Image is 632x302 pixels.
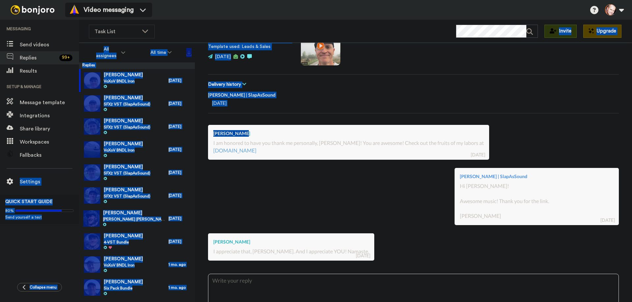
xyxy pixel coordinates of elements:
div: I am honored to have you thank me personally, [PERSON_NAME]! You are awesome! Check out the fruit... [213,139,484,147]
p: [EMAIL_ADDRESS][DOMAIN_NAME] Template used: [208,36,291,50]
span: [PERSON_NAME] [104,256,143,263]
button: Collapse menu [17,283,62,291]
div: [DATE] [212,100,615,106]
span: 4-VST Bundle [104,240,143,245]
span: Message template [20,99,79,106]
span: Send yourself a test [5,215,74,220]
img: bj-logo-header-white.svg [8,5,57,14]
span: [DATE] [215,55,231,59]
span: Collapse menu [30,285,57,290]
a: [PERSON_NAME]SFX2 VST (SlapAsSound)[DATE] [79,92,195,115]
span: Send videos [20,41,79,49]
span: [PERSON_NAME] [104,95,150,102]
a: [PERSON_NAME]SFX2 VST (SlapAsSound)[DATE] [79,184,195,207]
img: export.svg [186,51,192,56]
div: [DATE] [169,170,192,175]
span: [PERSON_NAME] [103,210,165,217]
span: Replies [20,54,57,62]
img: 7149e639-f4c3-4688-8522-56172486cdda-thumb.jpg [84,233,100,250]
div: [DATE] [169,124,192,129]
div: [PERSON_NAME] | SlapAsSound [460,173,614,180]
span: [PERSON_NAME] [104,233,143,240]
a: [PERSON_NAME]SFX2 VST (SlapAsSound)[DATE] [79,161,195,184]
span: [PERSON_NAME] [104,118,150,125]
div: [PERSON_NAME] [213,130,484,137]
a: [PERSON_NAME]VoXoV BNDL Iron1 mo. ago [79,253,195,276]
span: Six Pack Bundle [104,286,143,291]
img: 91a64142-2776-4652-a8c6-b046183b6635-thumb.jpg [83,210,100,227]
div: [DATE] [169,216,192,221]
div: I appreciate that, [PERSON_NAME]. And I appreciate YOU! Namaste. [213,248,369,255]
div: [DATE] [169,101,192,106]
span: VoXoV BNDL Iron [104,148,143,153]
div: [DATE] [169,147,192,152]
span: [PERSON_NAME] [104,72,143,79]
span: [PERSON_NAME] [104,141,143,148]
img: 8fd7c21a-a688-49cb-b98d-008daca07eff-thumb.jpg [84,187,100,204]
div: [DATE] [356,252,370,259]
span: QUICK START GUIDE [5,199,53,204]
img: b0277393-a1cf-4354-91a8-11fa48205a9a-thumb.jpg [84,141,100,158]
div: [PERSON_NAME] | SlapAsSound [208,88,619,98]
div: 1 mo. ago [169,285,192,290]
span: Integrations [20,112,79,120]
span: SFX2 VST (SlapAsSound) [104,125,150,130]
a: [PERSON_NAME]4-VST Bundle[DATE] [79,230,195,253]
a: Leads & Sales [242,44,271,49]
div: [DATE] [169,239,192,244]
span: Workspaces [20,138,79,146]
div: 99 + [59,55,72,61]
span: Task List [94,28,139,35]
img: ee310b47-b209-4dbf-9c45-6508248aaae3-thumb.jpg [84,95,100,112]
span: [PERSON_NAME] [PERSON_NAME] [DEMOGRAPHIC_DATA] VST [103,217,165,222]
a: [DOMAIN_NAME] [213,147,256,153]
span: Video messaging [84,5,134,14]
a: [PERSON_NAME][PERSON_NAME] [PERSON_NAME] [DEMOGRAPHIC_DATA] VST[DATE] [79,207,195,230]
a: [PERSON_NAME]SFX2 VST (SlapAsSound)[DATE] [79,115,195,138]
span: [PERSON_NAME] [104,164,150,171]
div: Hi [PERSON_NAME]! Awesome music! Thank you for the link. [PERSON_NAME] [460,182,614,220]
span: SFX2 VST (SlapAsSound) [104,102,150,107]
a: [PERSON_NAME]VoXoV BNDL Iron[DATE] [79,138,195,161]
div: Replies [79,62,195,69]
div: [DATE] [169,78,192,83]
div: [DATE] [471,151,485,158]
img: fa1098c5-2524-4ca2-8e3d-b6704a32bb24-thumb.jpg [84,118,100,135]
span: VoXoV BNDL Iron [104,79,143,84]
button: Delivery history [208,81,248,88]
div: [DATE] [600,217,615,223]
button: Export all results that match these filters now. [184,48,194,58]
span: Results [20,67,79,75]
span: [PERSON_NAME] [104,187,150,194]
span: Share library [20,125,79,133]
span: SFX2 VST (SlapAsSound) [104,171,150,176]
a: [PERSON_NAME]Six Pack Bundle1 mo. ago [79,276,195,299]
button: Upgrade [583,25,621,38]
div: [PERSON_NAME] [213,239,369,245]
button: Invite [544,25,577,38]
div: [DATE] [169,193,192,198]
div: 1 mo. ago [169,262,192,267]
span: SFX2 VST (SlapAsSound) [104,194,150,199]
img: 1c36be69-fa23-481f-b7b5-a8e557af3b57-thumb.jpg [84,279,100,296]
img: c2d0962a-9cdf-4a6d-a359-130dc2dc0eb6-thumb.jpg [84,72,100,89]
button: All time [138,47,185,58]
span: VoXoV BNDL Iron [104,263,143,268]
a: [PERSON_NAME]VoXoV BNDL Iron[DATE] [79,69,195,92]
span: Fallbacks [20,151,79,159]
img: vm-color.svg [69,5,80,15]
img: cf0f01b1-4d6d-4a1b-bcf8-d095145da5e2-thumb.jpg [84,164,100,181]
img: 69eb3b31-5792-41bd-b457-ac61b7de9cf6-thumb.jpg [84,256,100,273]
span: All assignees [93,46,120,59]
button: All assignees [80,43,138,62]
span: 80% [5,208,14,213]
span: Settings [20,178,79,186]
span: [PERSON_NAME] [104,279,143,286]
